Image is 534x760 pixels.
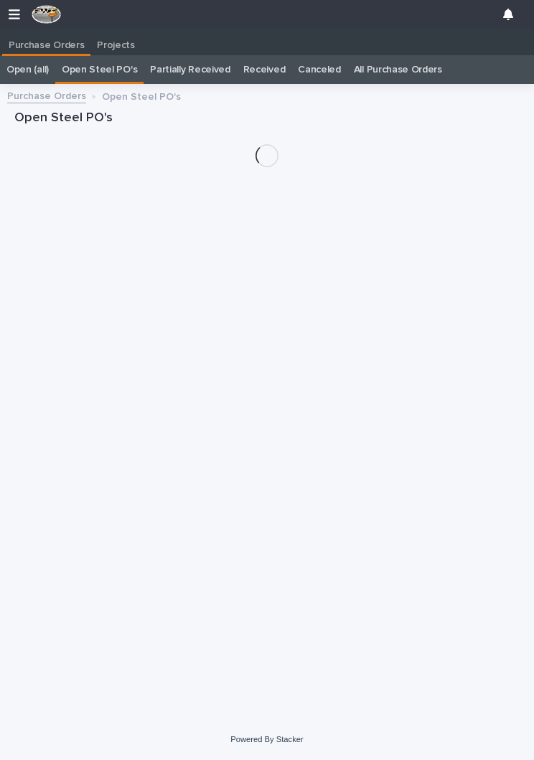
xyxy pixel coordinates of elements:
a: All Purchase Orders [354,55,442,84]
p: Open Steel PO's [102,88,181,103]
p: Projects [97,29,135,52]
h1: Open Steel PO's [14,110,520,127]
a: Projects [90,29,141,56]
a: Open Steel PO's [62,55,137,84]
a: Powered By Stacker [230,735,303,743]
a: Open (all) [6,55,49,84]
a: Canceled [298,55,341,84]
a: Received [243,55,286,84]
p: Purchase Orders [9,29,84,52]
img: F4NWVRlRhyjtPQOJfFs5 [32,5,62,24]
a: Purchase Orders [7,87,86,103]
a: Partially Received [150,55,230,84]
a: Purchase Orders [2,29,90,54]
